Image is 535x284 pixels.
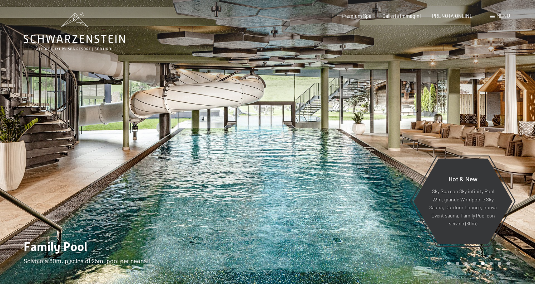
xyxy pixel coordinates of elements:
a: Galleria immagini [382,13,421,19]
p: Sky Spa con Sky infinity Pool 23m, grande Whirlpool e Sky Sauna, Outdoor Lounge, nuova Event saun... [429,187,497,228]
div: Carousel Page 3 [464,262,468,265]
div: Carousel Page 7 [498,262,501,265]
div: Carousel Page 2 [456,262,459,265]
div: Carousel Page 4 [472,262,476,265]
div: Carousel Pagination [445,262,510,265]
a: Hot & New Sky Spa con Sky infinity Pool 23m, grande Whirlpool e Sky Sauna, Outdoor Lounge, nuova ... [413,158,513,245]
div: Carousel Page 1 [447,262,451,265]
div: Carousel Page 6 [490,262,493,265]
span: Menu [496,13,510,19]
a: Premium Spa [342,13,371,19]
span: Hot & New [449,175,477,183]
a: PRENOTA ONLINE [432,13,473,19]
div: Carousel Page 8 [506,262,510,265]
div: Carousel Page 5 (Current Slide) [481,262,485,265]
